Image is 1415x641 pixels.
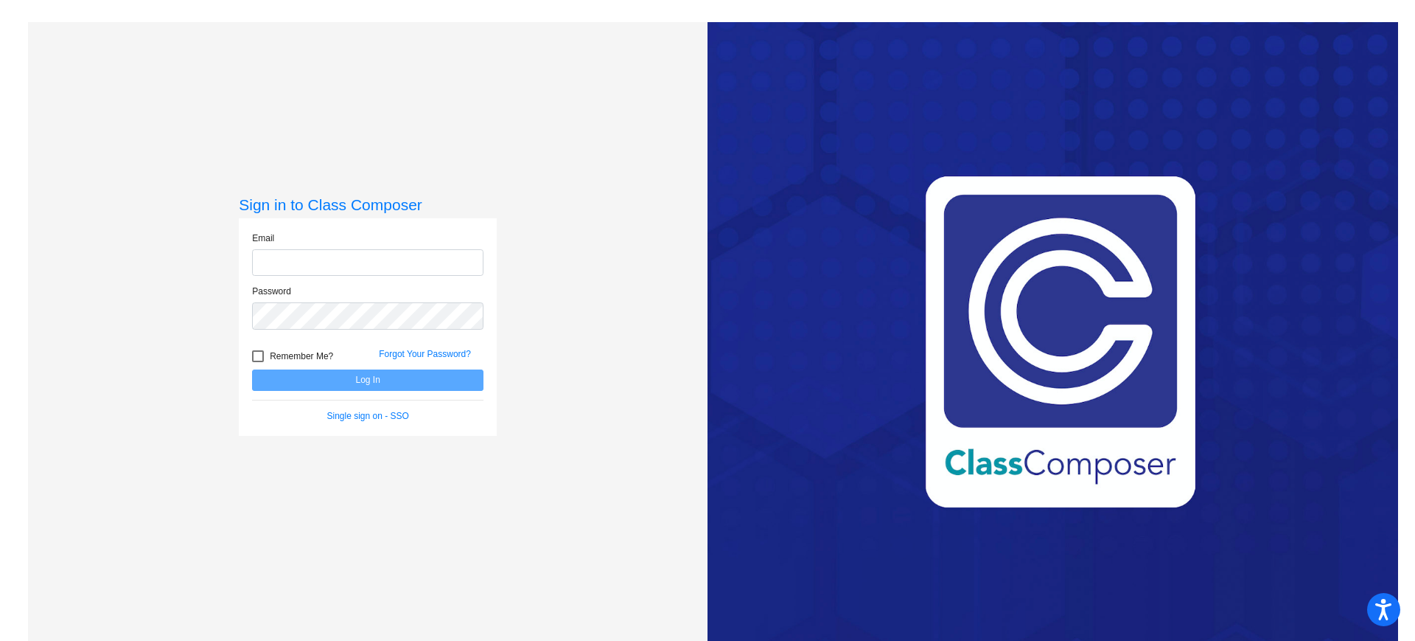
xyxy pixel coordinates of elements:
[252,232,274,245] label: Email
[270,347,333,365] span: Remember Me?
[252,370,483,391] button: Log In
[239,195,497,214] h3: Sign in to Class Composer
[379,349,471,359] a: Forgot Your Password?
[252,285,291,298] label: Password
[327,411,409,421] a: Single sign on - SSO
